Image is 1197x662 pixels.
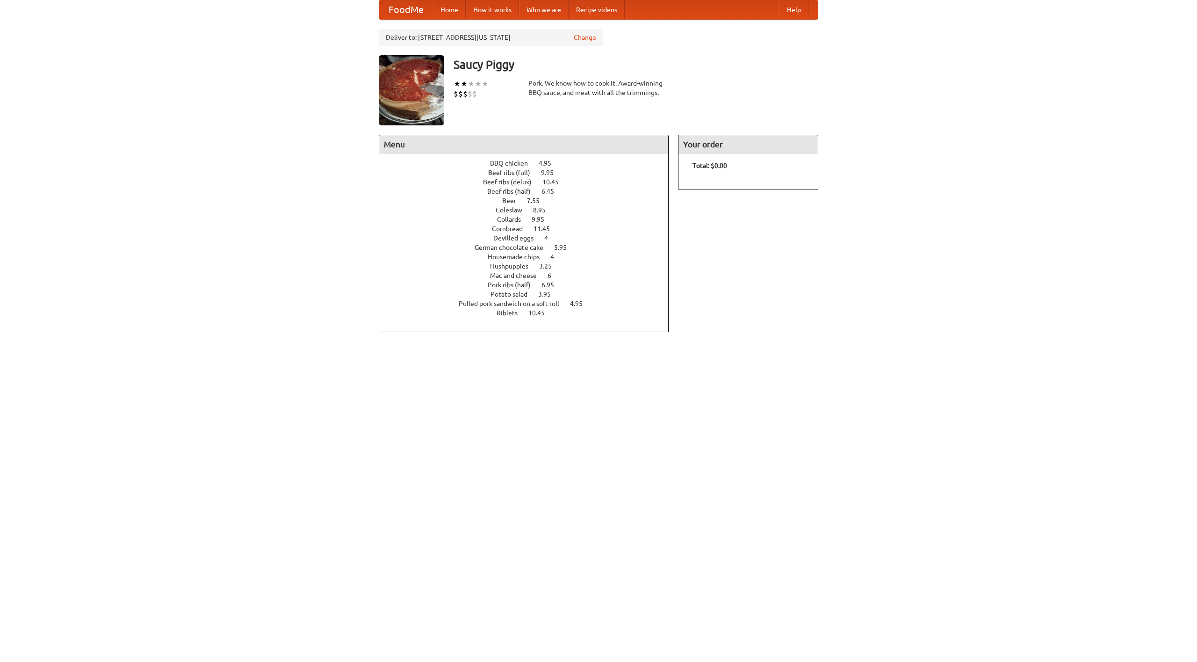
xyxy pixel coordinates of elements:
span: 11.45 [534,225,559,233]
span: Coleslaw [496,206,532,214]
a: Cornbread 11.45 [492,225,567,233]
a: German chocolate cake 5.95 [475,244,584,251]
div: Deliver to: [STREET_ADDRESS][US_STATE] [379,29,603,46]
span: Beef ribs (delux) [483,178,541,186]
span: Devilled eggs [493,234,543,242]
span: 9.95 [541,169,563,176]
h4: Menu [379,135,668,154]
li: ★ [454,79,461,89]
a: Mac and cheese 6 [490,272,569,279]
span: Collards [497,216,530,223]
li: $ [454,89,458,99]
a: BBQ chicken 4.95 [490,160,569,167]
span: 7.55 [527,197,549,204]
span: Beer [502,197,526,204]
li: $ [458,89,463,99]
span: Housemade chips [488,253,549,261]
a: Hushpuppies 3.25 [490,262,569,270]
li: ★ [468,79,475,89]
span: Beef ribs (half) [487,188,540,195]
li: ★ [475,79,482,89]
a: Beef ribs (delux) 10.45 [483,178,576,186]
li: ★ [482,79,489,89]
span: BBQ chicken [490,160,537,167]
a: Potato salad 3.95 [490,291,568,298]
a: FoodMe [379,0,433,19]
a: How it works [466,0,519,19]
span: Beef ribs (full) [488,169,540,176]
a: Beef ribs (full) 9.95 [488,169,571,176]
div: Pork. We know how to cook it. Award-winning BBQ sauce, and meat with all the trimmings. [528,79,669,97]
a: Riblets 10.45 [497,309,562,317]
span: 8.95 [533,206,555,214]
span: 10.45 [528,309,554,317]
span: 6.95 [541,281,563,289]
span: Pork ribs (half) [488,281,540,289]
a: Help [779,0,808,19]
span: 3.25 [539,262,561,270]
a: Pulled pork sandwich on a soft roll 4.95 [459,300,600,307]
a: Pork ribs (half) 6.95 [488,281,571,289]
span: 3.95 [538,291,560,298]
span: 4.95 [539,160,561,167]
a: Change [574,33,596,42]
b: Total: $0.00 [692,162,727,169]
li: $ [472,89,477,99]
span: German chocolate cake [475,244,553,251]
span: Hushpuppies [490,262,538,270]
span: 6 [548,272,561,279]
span: 4.95 [570,300,592,307]
span: 4 [544,234,557,242]
a: Housemade chips 4 [488,253,571,261]
span: Cornbread [492,225,532,233]
span: 4 [550,253,563,261]
h3: Saucy Piggy [454,55,818,74]
a: Devilled eggs 4 [493,234,565,242]
a: Beer 7.55 [502,197,557,204]
a: Beef ribs (half) 6.45 [487,188,571,195]
a: Who we are [519,0,569,19]
a: Recipe videos [569,0,625,19]
img: angular.jpg [379,55,444,125]
li: $ [468,89,472,99]
span: 10.45 [542,178,568,186]
a: Home [433,0,466,19]
span: Mac and cheese [490,272,546,279]
span: Pulled pork sandwich on a soft roll [459,300,569,307]
h4: Your order [678,135,818,154]
a: Collards 9.95 [497,216,562,223]
span: Riblets [497,309,527,317]
li: ★ [461,79,468,89]
li: $ [463,89,468,99]
span: Potato salad [490,291,537,298]
span: 9.95 [532,216,554,223]
span: 5.95 [554,244,576,251]
span: 6.45 [541,188,563,195]
a: Coleslaw 8.95 [496,206,563,214]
